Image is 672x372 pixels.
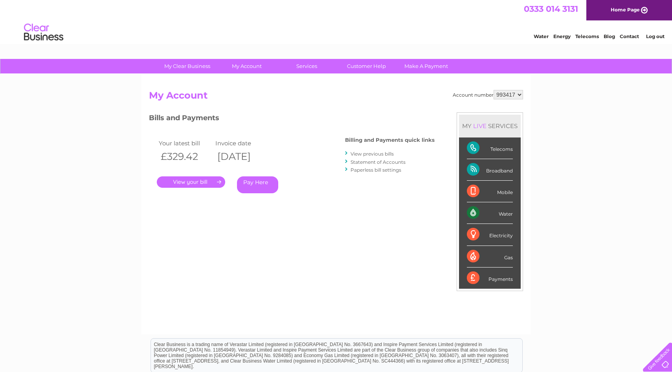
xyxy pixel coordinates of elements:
a: My Clear Business [155,59,220,73]
h3: Bills and Payments [149,112,435,126]
th: £329.42 [157,148,213,165]
div: Mobile [467,181,513,202]
th: [DATE] [213,148,270,165]
a: Energy [553,33,571,39]
a: Telecoms [575,33,599,39]
td: Your latest bill [157,138,213,148]
div: Account number [453,90,523,99]
div: Gas [467,246,513,268]
a: Services [274,59,339,73]
a: View previous bills [351,151,394,157]
img: logo.png [24,20,64,44]
a: Pay Here [237,176,278,193]
a: My Account [215,59,279,73]
a: 0333 014 3131 [524,4,578,14]
div: Water [467,202,513,224]
a: Customer Help [334,59,399,73]
div: Clear Business is a trading name of Verastar Limited (registered in [GEOGRAPHIC_DATA] No. 3667643... [151,4,522,38]
a: Contact [620,33,639,39]
h4: Billing and Payments quick links [345,137,435,143]
a: . [157,176,225,188]
a: Water [534,33,549,39]
div: Electricity [467,224,513,246]
a: Log out [646,33,665,39]
div: Broadband [467,159,513,181]
a: Make A Payment [394,59,459,73]
div: LIVE [472,122,488,130]
div: Telecoms [467,137,513,159]
td: Invoice date [213,138,270,148]
a: Statement of Accounts [351,159,406,165]
a: Paperless bill settings [351,167,401,173]
h2: My Account [149,90,523,105]
div: Payments [467,268,513,289]
a: Blog [604,33,615,39]
div: MY SERVICES [459,115,521,137]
